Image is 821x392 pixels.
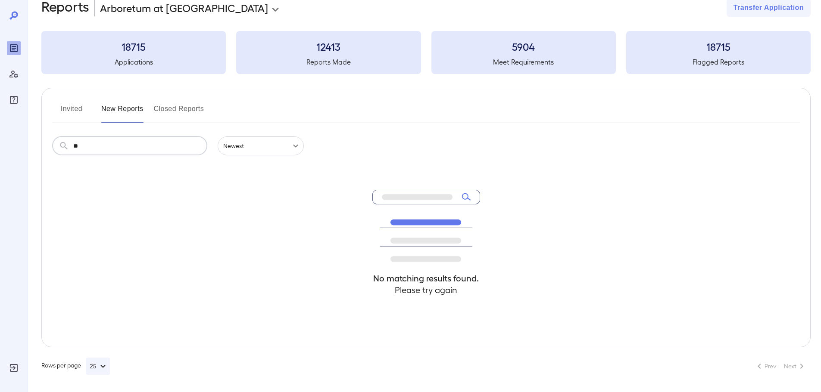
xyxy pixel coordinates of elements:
[100,1,268,15] p: Arboretum at [GEOGRAPHIC_DATA]
[41,40,226,53] h3: 18715
[431,57,616,67] h5: Meet Requirements
[41,31,811,74] summary: 18715Applications12413Reports Made5904Meet Requirements18715Flagged Reports
[431,40,616,53] h3: 5904
[41,358,110,375] div: Rows per page
[7,67,21,81] div: Manage Users
[372,284,480,296] h4: Please try again
[236,40,421,53] h3: 12413
[236,57,421,67] h5: Reports Made
[86,358,110,375] button: 25
[41,57,226,67] h5: Applications
[7,93,21,107] div: FAQ
[52,102,91,123] button: Invited
[101,102,144,123] button: New Reports
[154,102,204,123] button: Closed Reports
[750,359,811,373] nav: pagination navigation
[7,41,21,55] div: Reports
[218,136,304,155] div: Newest
[372,272,480,284] h4: No matching results found.
[626,57,811,67] h5: Flagged Reports
[7,361,21,375] div: Log Out
[626,40,811,53] h3: 18715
